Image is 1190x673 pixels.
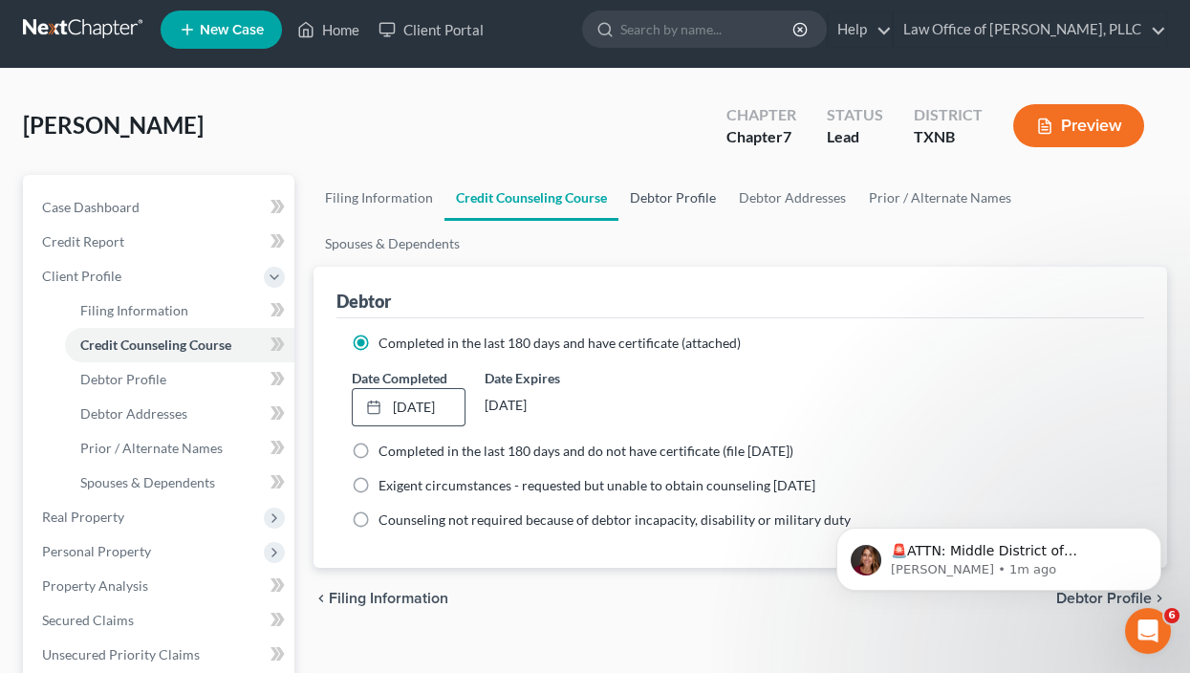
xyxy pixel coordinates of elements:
a: Credit Counseling Course [444,175,618,221]
a: Property Analysis [27,569,294,603]
span: Secured Claims [42,612,134,628]
input: Search by name... [620,11,795,47]
span: Credit Report [42,233,124,250]
span: Credit Counseling Course [80,336,231,353]
a: Debtor Addresses [65,397,294,431]
span: Real Property [42,509,124,525]
span: Filing Information [329,591,448,606]
a: Credit Report [27,225,294,259]
button: Preview [1013,104,1144,147]
span: Completed in the last 180 days and have certificate (attached) [379,335,741,351]
div: TXNB [914,126,983,148]
a: Prior / Alternate Names [857,175,1023,221]
span: 6 [1164,608,1179,623]
div: Chapter [726,126,796,148]
div: Lead [827,126,883,148]
span: Debtor Addresses [80,405,187,422]
a: Spouses & Dependents [314,221,471,267]
span: Counseling not required because of debtor incapacity, disability or military duty [379,511,851,528]
a: Case Dashboard [27,190,294,225]
a: Unsecured Priority Claims [27,638,294,672]
div: Status [827,104,883,126]
span: Personal Property [42,543,151,559]
a: Secured Claims [27,603,294,638]
span: [PERSON_NAME] [23,111,204,139]
span: 7 [783,127,791,145]
button: chevron_left Filing Information [314,591,448,606]
a: Help [828,12,892,47]
span: Prior / Alternate Names [80,440,223,456]
iframe: Intercom notifications message [808,488,1190,621]
label: Date Expires [485,368,598,388]
a: Prior / Alternate Names [65,431,294,466]
span: Spouses & Dependents [80,474,215,490]
span: Unsecured Priority Claims [42,646,200,662]
label: Date Completed [352,368,447,388]
a: Home [288,12,369,47]
div: Debtor [336,290,391,313]
span: Exigent circumstances - requested but unable to obtain counseling [DATE] [379,477,815,493]
a: Credit Counseling Course [65,328,294,362]
a: Filing Information [314,175,444,221]
a: Client Portal [369,12,493,47]
span: Case Dashboard [42,199,140,215]
div: [DATE] [485,388,598,423]
a: Debtor Profile [618,175,727,221]
a: [DATE] [353,389,465,425]
span: Client Profile [42,268,121,284]
a: Filing Information [65,293,294,328]
i: chevron_left [314,591,329,606]
span: Debtor Profile [80,371,166,387]
a: Spouses & Dependents [65,466,294,500]
span: New Case [200,23,264,37]
span: Filing Information [80,302,188,318]
div: Chapter [726,104,796,126]
span: Property Analysis [42,577,148,594]
div: District [914,104,983,126]
iframe: Intercom live chat [1125,608,1171,654]
a: Debtor Addresses [727,175,857,221]
a: Law Office of [PERSON_NAME], PLLC [894,12,1166,47]
a: Debtor Profile [65,362,294,397]
span: Completed in the last 180 days and do not have certificate (file [DATE]) [379,443,793,459]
